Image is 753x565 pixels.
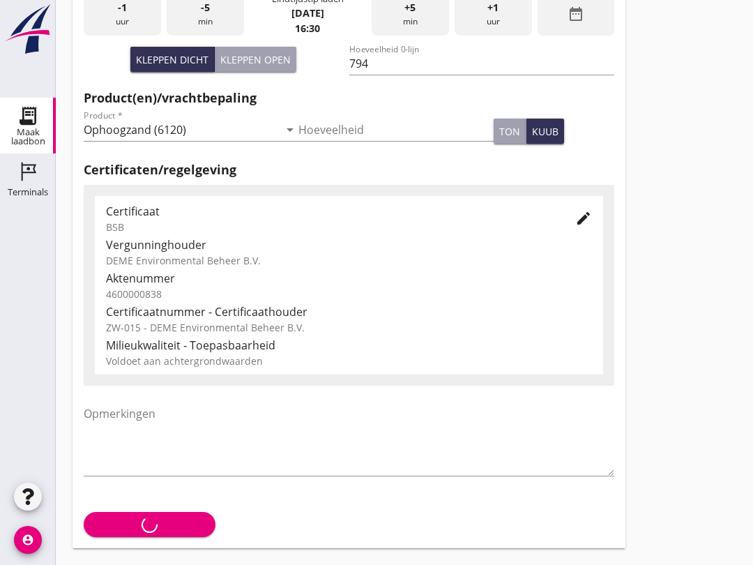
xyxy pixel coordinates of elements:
[14,526,42,554] i: account_circle
[568,6,584,22] i: date_range
[575,210,592,227] i: edit
[84,119,279,141] input: Product *
[130,47,215,72] button: Kleppen dicht
[532,124,558,139] div: kuub
[106,203,553,220] div: Certificaat
[291,6,324,20] strong: [DATE]
[349,52,615,75] input: Hoeveelheid 0-lijn
[84,160,614,179] h2: Certificaten/regelgeving
[106,236,592,253] div: Vergunninghouder
[106,337,592,354] div: Milieukwaliteit - Toepasbaarheid
[282,121,298,138] i: arrow_drop_down
[136,52,208,67] div: Kleppen dicht
[106,320,592,335] div: ZW-015 - DEME Environmental Beheer B.V.
[220,52,291,67] div: Kleppen open
[494,119,526,144] button: ton
[8,188,48,197] div: Terminals
[106,220,553,234] div: BSB
[106,287,592,301] div: 4600000838
[499,124,520,139] div: ton
[106,253,592,268] div: DEME Environmental Beheer B.V.
[106,303,592,320] div: Certificaatnummer - Certificaathouder
[3,3,53,55] img: logo-small.a267ee39.svg
[215,47,296,72] button: Kleppen open
[84,402,614,476] textarea: Opmerkingen
[298,119,494,141] input: Hoeveelheid
[526,119,564,144] button: kuub
[106,270,592,287] div: Aktenummer
[106,354,592,368] div: Voldoet aan achtergrondwaarden
[84,89,614,107] h2: Product(en)/vrachtbepaling
[295,22,320,35] strong: 16:30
